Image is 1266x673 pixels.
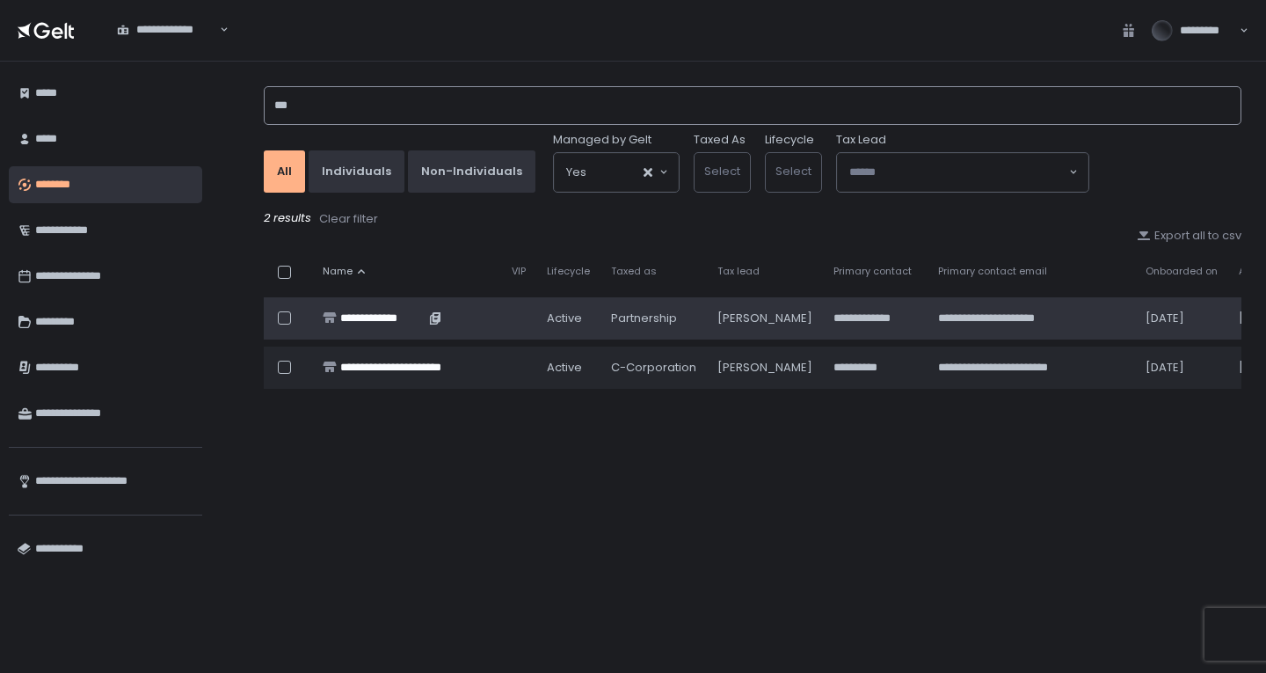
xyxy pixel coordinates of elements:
div: [PERSON_NAME] [717,311,812,326]
div: Search for option [837,153,1088,192]
div: Individuals [322,164,391,179]
span: active [547,360,582,376]
span: Primary contact [833,265,912,278]
div: C-Corporation [611,360,696,376]
button: Individuals [309,150,404,193]
span: Name [323,265,353,278]
button: Clear Selected [644,168,652,177]
input: Search for option [586,164,642,181]
div: Clear filter [319,211,378,227]
button: Non-Individuals [408,150,535,193]
span: Yes [566,164,586,181]
label: Lifecycle [765,132,814,148]
div: All [277,164,292,179]
span: Managed by Gelt [553,132,651,148]
span: Onboarded on [1146,265,1218,278]
div: Non-Individuals [421,164,522,179]
div: Partnership [611,311,696,326]
input: Search for option [217,21,218,39]
span: Select [775,163,811,179]
span: Select [704,163,740,179]
span: Lifecycle [547,265,590,278]
input: Search for option [849,164,1067,181]
span: Taxed as [611,265,657,278]
div: Search for option [554,153,679,192]
div: [DATE] [1146,360,1218,376]
div: Search for option [105,11,229,48]
div: [DATE] [1146,311,1218,326]
span: Tax lead [717,265,760,278]
div: 2 results [264,210,1241,228]
span: VIP [512,265,526,278]
button: Export all to csv [1137,228,1241,244]
span: Tax Lead [836,132,886,148]
span: Primary contact email [938,265,1047,278]
button: All [264,150,305,193]
label: Taxed As [694,132,746,148]
div: [PERSON_NAME] [717,360,812,376]
button: Clear filter [318,210,379,228]
span: active [547,311,582,326]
